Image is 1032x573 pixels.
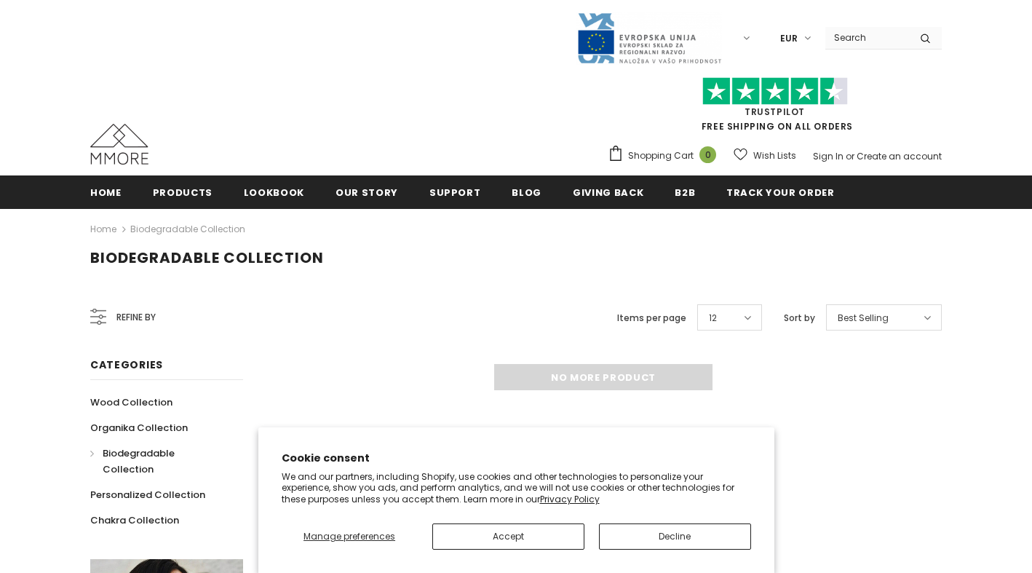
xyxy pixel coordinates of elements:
[116,309,156,325] span: Refine by
[429,186,481,199] span: support
[90,440,227,482] a: Biodegradable Collection
[512,186,541,199] span: Blog
[617,311,686,325] label: Items per page
[734,143,796,168] a: Wish Lists
[726,175,834,208] a: Track your order
[336,175,398,208] a: Our Story
[244,186,304,199] span: Lookbook
[282,451,751,466] h2: Cookie consent
[573,175,643,208] a: Giving back
[103,446,175,476] span: Biodegradable Collection
[282,471,751,505] p: We and our partners, including Shopify, use cookies and other technologies to personalize your ex...
[540,493,600,505] a: Privacy Policy
[429,175,481,208] a: support
[608,84,942,133] span: FREE SHIPPING ON ALL ORDERS
[857,150,942,162] a: Create an account
[90,175,122,208] a: Home
[153,186,213,199] span: Products
[726,186,834,199] span: Track your order
[130,223,245,235] a: Biodegradable Collection
[838,311,889,325] span: Best Selling
[599,523,751,550] button: Decline
[90,124,148,165] img: MMORE Cases
[90,395,172,409] span: Wood Collection
[303,530,395,542] span: Manage preferences
[153,175,213,208] a: Products
[90,186,122,199] span: Home
[90,248,324,268] span: Biodegradable Collection
[282,523,418,550] button: Manage preferences
[709,311,717,325] span: 12
[90,221,116,238] a: Home
[825,27,909,48] input: Search Site
[512,175,541,208] a: Blog
[573,186,643,199] span: Giving back
[90,513,179,527] span: Chakra Collection
[90,415,188,440] a: Organika Collection
[90,488,205,502] span: Personalized Collection
[699,146,716,163] span: 0
[90,357,163,372] span: Categories
[90,390,172,415] a: Wood Collection
[784,311,815,325] label: Sort by
[432,523,584,550] button: Accept
[813,150,844,162] a: Sign In
[846,150,854,162] span: or
[90,507,179,533] a: Chakra Collection
[90,482,205,507] a: Personalized Collection
[244,175,304,208] a: Lookbook
[745,106,805,118] a: Trustpilot
[628,149,694,163] span: Shopping Cart
[576,31,722,44] a: Javni Razpis
[608,145,723,167] a: Shopping Cart 0
[675,175,695,208] a: B2B
[675,186,695,199] span: B2B
[336,186,398,199] span: Our Story
[702,77,848,106] img: Trust Pilot Stars
[753,149,796,163] span: Wish Lists
[576,12,722,65] img: Javni Razpis
[780,31,798,46] span: EUR
[90,421,188,435] span: Organika Collection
